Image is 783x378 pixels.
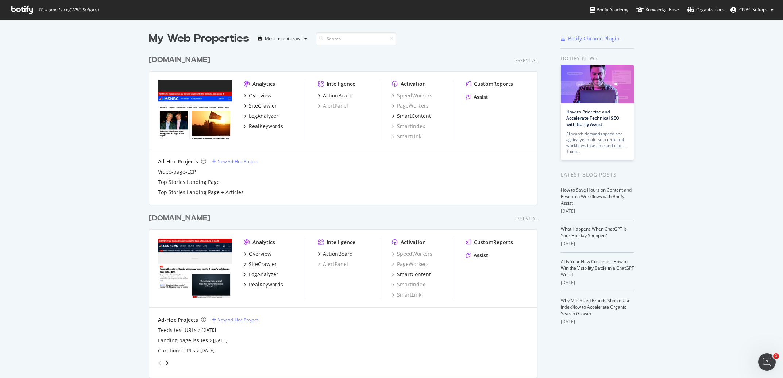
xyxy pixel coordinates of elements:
a: ActionBoard [318,92,353,99]
a: [DATE] [202,327,216,333]
div: SiteCrawler [249,102,277,109]
div: Botify Chrome Plugin [568,35,620,42]
div: ActionBoard [323,92,353,99]
div: Latest Blog Posts [561,171,634,179]
a: SmartLink [392,291,421,298]
a: [DOMAIN_NAME] [149,213,213,224]
a: SmartIndex [392,123,425,130]
div: LogAnalyzer [249,112,278,120]
div: Assist [474,93,488,101]
a: AlertPanel [318,261,348,268]
div: Overview [249,250,271,258]
div: Ad-Hoc Projects [158,158,198,165]
a: SmartContent [392,112,431,120]
a: AlertPanel [318,102,348,109]
div: Organizations [687,6,725,13]
div: CustomReports [474,80,513,88]
button: CNBC Softops [725,4,779,16]
span: Welcome back, CNBC Softops ! [38,7,99,13]
div: SmartContent [397,271,431,278]
a: Assist [466,252,488,259]
a: Why Mid-Sized Brands Should Use IndexNow to Accelerate Organic Search Growth [561,297,630,317]
a: Top Stories Landing Page + Articles [158,189,244,196]
div: Assist [474,252,488,259]
a: Overview [244,92,271,99]
a: SmartLink [392,133,421,140]
div: AI search demands speed and agility, yet multi-step technical workflows take time and effort. Tha... [566,131,628,154]
div: My Web Properties [149,31,249,46]
a: [DATE] [200,347,215,354]
a: SmartContent [392,271,431,278]
a: How to Save Hours on Content and Research Workflows with Botify Assist [561,187,632,206]
div: Intelligence [327,80,355,88]
div: Botify Academy [590,6,628,13]
div: PageWorkers [392,261,429,268]
a: Top Stories Landing Page [158,178,220,186]
div: Activation [401,239,426,246]
div: CustomReports [474,239,513,246]
div: angle-left [155,357,165,369]
a: LogAnalyzer [244,112,278,120]
a: Video-page-LCP [158,168,196,175]
a: What Happens When ChatGPT Is Your Holiday Shopper? [561,226,627,239]
a: SiteCrawler [244,102,277,109]
div: LogAnalyzer [249,271,278,278]
div: Essential [515,216,537,222]
a: CustomReports [466,80,513,88]
a: Botify Chrome Plugin [561,35,620,42]
a: SpeedWorkers [392,92,432,99]
img: How to Prioritize and Accelerate Technical SEO with Botify Assist [561,65,634,103]
a: RealKeywords [244,123,283,130]
div: [DATE] [561,208,634,215]
a: AI Is Your New Customer: How to Win the Visibility Battle in a ChatGPT World [561,258,634,278]
img: msnbc.com [158,80,232,139]
span: 1 [773,353,779,359]
a: Teeds test URLs [158,327,197,334]
a: SpeedWorkers [392,250,432,258]
img: nbcnews.com [158,239,232,298]
div: Analytics [252,239,275,246]
a: Overview [244,250,271,258]
div: Ad-Hoc Projects [158,316,198,324]
div: [DATE] [561,279,634,286]
a: [DOMAIN_NAME] [149,55,213,65]
div: Overview [249,92,271,99]
a: LogAnalyzer [244,271,278,278]
a: Assist [466,93,488,101]
a: PageWorkers [392,102,429,109]
button: Most recent crawl [255,33,310,45]
div: New Ad-Hoc Project [217,158,258,165]
span: CNBC Softops [739,7,768,13]
a: SmartIndex [392,281,425,288]
div: RealKeywords [249,123,283,130]
div: [DOMAIN_NAME] [149,213,210,224]
div: New Ad-Hoc Project [217,317,258,323]
a: New Ad-Hoc Project [212,317,258,323]
div: Essential [515,57,537,63]
a: Curations URLs [158,347,195,354]
div: RealKeywords [249,281,283,288]
div: [DATE] [561,240,634,247]
iframe: Intercom live chat [758,353,776,371]
div: SiteCrawler [249,261,277,268]
a: Landing page issues [158,337,208,344]
a: How to Prioritize and Accelerate Technical SEO with Botify Assist [566,109,619,127]
div: SmartContent [397,112,431,120]
a: SiteCrawler [244,261,277,268]
div: angle-right [165,359,170,367]
a: [DATE] [213,337,227,343]
div: ActionBoard [323,250,353,258]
